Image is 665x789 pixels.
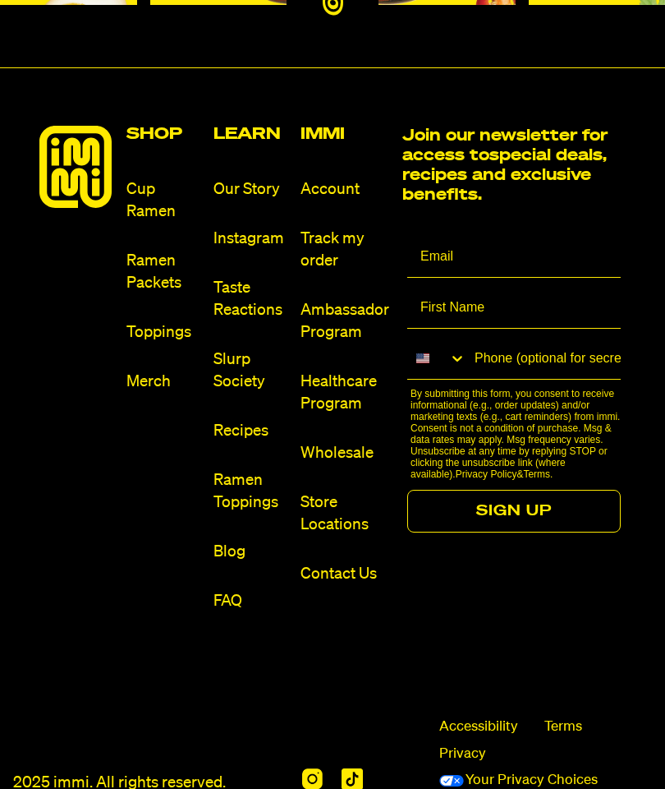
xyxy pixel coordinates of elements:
button: SIGN UP [407,490,621,533]
p: By submitting this form, you consent to receive informational (e.g., order updates) and/or market... [410,388,626,480]
a: Contact Us [300,563,389,585]
a: Track my order [300,228,389,272]
a: Terms [544,717,582,737]
a: Account [300,178,389,201]
a: Cup Ramen [126,178,200,223]
a: Ambassador Program [300,299,389,344]
a: Our Story [213,178,287,201]
button: Search Countries [407,339,466,378]
a: Merch [126,371,200,393]
input: First Name [407,288,621,329]
img: California Consumer Privacy Act (CCPA) Opt-Out Icon [439,775,464,787]
h2: Shop [126,126,200,142]
a: Store Locations [300,491,389,536]
img: immieats [39,126,112,208]
h2: Join our newsletter for access to special deals, recipes and exclusive benefits. [402,126,626,205]
img: United States [416,352,429,365]
a: Healthcare Program [300,371,389,415]
iframe: Marketing Popup [8,713,177,781]
a: Toppings [126,321,200,344]
input: Email [407,237,621,278]
h2: Learn [213,126,287,142]
a: Privacy Policy [456,468,517,480]
a: Privacy [439,745,486,764]
a: Taste Reactions [213,277,287,321]
a: Slurp Society [213,348,287,393]
a: Ramen Toppings [213,469,287,514]
a: FAQ [213,590,287,612]
a: Recipes [213,420,287,442]
span: Accessibility [439,717,518,737]
a: Terms [523,468,550,480]
a: Blog [213,541,287,563]
a: Ramen Packets [126,250,200,294]
input: Phone (optional for secret deals) [466,339,621,379]
a: Instagram [213,228,287,250]
a: Wholesale [300,442,389,464]
h2: Immi [300,126,389,142]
